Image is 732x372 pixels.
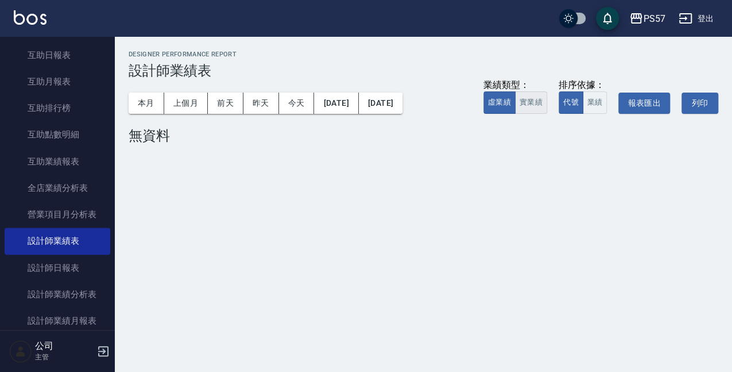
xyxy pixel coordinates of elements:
p: 主管 [35,352,94,362]
a: 互助業績報表 [5,148,110,175]
a: 設計師業績表 [5,228,110,254]
h5: 公司 [35,340,94,352]
button: 業績 [583,91,607,114]
button: [DATE] [314,93,358,114]
a: 互助排行榜 [5,95,110,121]
button: PS57 [625,7,669,30]
img: Logo [14,10,47,25]
button: 今天 [279,93,315,114]
h3: 設計師業績表 [129,63,718,79]
button: 虛業績 [483,91,516,114]
a: 設計師業績月報表 [5,308,110,334]
button: save [596,7,619,30]
button: 昨天 [243,93,279,114]
div: PS57 [643,11,665,26]
button: [DATE] [359,93,402,114]
a: 設計師日報表 [5,255,110,281]
a: 全店業績分析表 [5,175,110,201]
button: 列印 [681,93,718,114]
a: 互助日報表 [5,42,110,68]
button: 登出 [674,8,718,29]
h2: Designer Performance Report [129,51,718,58]
div: 業績類型： [483,79,547,91]
button: 實業績 [515,91,547,114]
a: 互助點數明細 [5,121,110,148]
button: 本月 [129,93,164,114]
a: 互助月報表 [5,68,110,95]
div: 排序依據： [559,79,607,91]
div: 無資料 [129,128,718,144]
button: 上個月 [164,93,208,114]
a: 設計師業績分析表 [5,281,110,308]
button: 報表匯出 [618,93,670,114]
a: 營業項目月分析表 [5,201,110,228]
button: 代號 [559,91,583,114]
img: Person [9,340,32,363]
button: 前天 [208,93,243,114]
